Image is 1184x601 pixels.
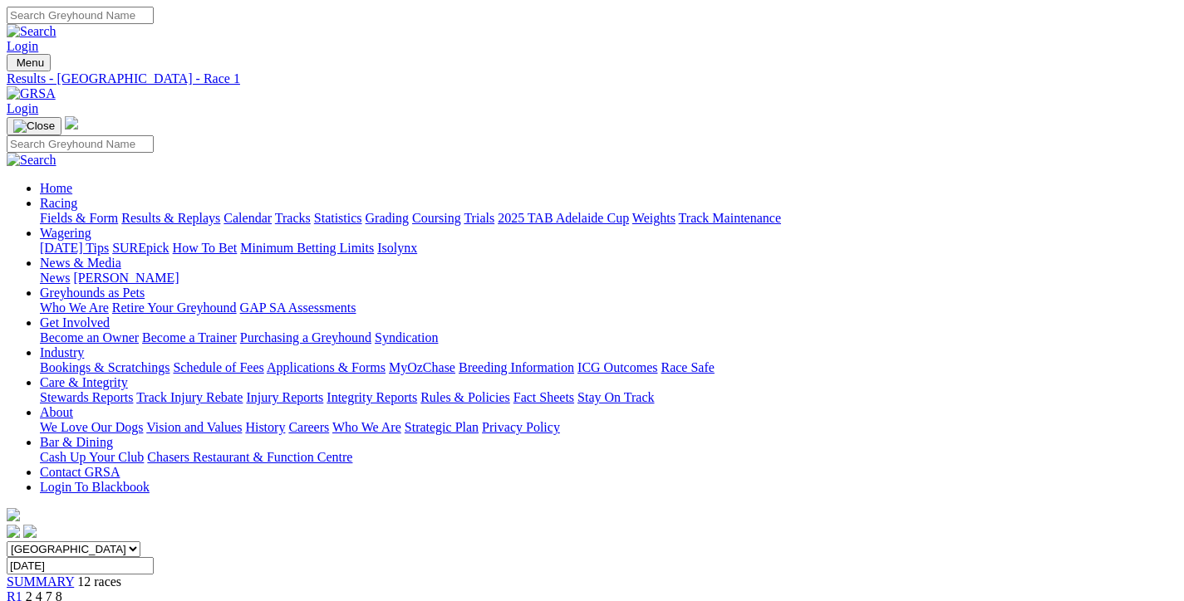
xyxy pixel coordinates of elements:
[40,196,77,210] a: Racing
[7,153,56,168] img: Search
[482,420,560,434] a: Privacy Policy
[146,420,242,434] a: Vision and Values
[40,286,145,300] a: Greyhounds as Pets
[7,7,154,24] input: Search
[246,390,323,404] a: Injury Reports
[7,135,154,153] input: Search
[40,330,1177,345] div: Get Involved
[40,226,91,240] a: Wagering
[40,420,143,434] a: We Love Our Dogs
[7,574,74,589] a: SUMMARY
[40,271,1177,286] div: News & Media
[40,450,144,464] a: Cash Up Your Club
[13,120,55,133] img: Close
[314,211,362,225] a: Statistics
[40,360,1177,375] div: Industry
[513,390,574,404] a: Fact Sheets
[40,405,73,419] a: About
[40,300,109,315] a: Who We Are
[245,420,285,434] a: History
[240,241,374,255] a: Minimum Betting Limits
[40,450,1177,465] div: Bar & Dining
[147,450,352,464] a: Chasers Restaurant & Function Centre
[73,271,179,285] a: [PERSON_NAME]
[23,525,37,538] img: twitter.svg
[459,360,574,374] a: Breeding Information
[7,39,38,53] a: Login
[7,525,20,538] img: facebook.svg
[240,300,356,315] a: GAP SA Assessments
[40,330,139,344] a: Become an Owner
[112,300,237,315] a: Retire Your Greyhound
[377,241,417,255] a: Isolynx
[40,390,133,404] a: Stewards Reports
[121,211,220,225] a: Results & Replays
[173,360,263,374] a: Schedule of Fees
[412,211,461,225] a: Coursing
[40,360,169,374] a: Bookings & Scratchings
[40,435,113,449] a: Bar & Dining
[375,330,438,344] a: Syndication
[577,360,657,374] a: ICG Outcomes
[40,345,84,359] a: Industry
[632,211,676,225] a: Weights
[40,390,1177,405] div: Care & Integrity
[40,256,121,270] a: News & Media
[40,465,120,479] a: Contact GRSA
[7,24,56,39] img: Search
[366,211,409,225] a: Grading
[7,557,154,574] input: Select date
[40,480,150,494] a: Login To Blackbook
[7,117,61,135] button: Toggle navigation
[77,574,121,589] span: 12 races
[498,211,629,225] a: 2025 TAB Adelaide Cup
[40,241,109,255] a: [DATE] Tips
[7,54,51,71] button: Toggle navigation
[40,241,1177,256] div: Wagering
[327,390,417,404] a: Integrity Reports
[7,86,56,101] img: GRSA
[7,101,38,115] a: Login
[17,56,44,69] span: Menu
[40,211,1177,226] div: Racing
[577,390,654,404] a: Stay On Track
[661,360,714,374] a: Race Safe
[40,181,72,195] a: Home
[389,360,455,374] a: MyOzChase
[136,390,243,404] a: Track Injury Rebate
[464,211,494,225] a: Trials
[40,211,118,225] a: Fields & Form
[420,390,510,404] a: Rules & Policies
[40,315,110,330] a: Get Involved
[7,71,1177,86] a: Results - [GEOGRAPHIC_DATA] - Race 1
[288,420,329,434] a: Careers
[173,241,238,255] a: How To Bet
[112,241,169,255] a: SUREpick
[240,330,371,344] a: Purchasing a Greyhound
[679,211,781,225] a: Track Maintenance
[40,271,70,285] a: News
[65,116,78,129] img: logo-grsa-white.png
[142,330,237,344] a: Become a Trainer
[7,508,20,521] img: logo-grsa-white.png
[267,360,386,374] a: Applications & Forms
[275,211,311,225] a: Tracks
[40,300,1177,315] div: Greyhounds as Pets
[405,420,479,434] a: Strategic Plan
[332,420,401,434] a: Who We Are
[40,420,1177,435] div: About
[40,375,128,389] a: Care & Integrity
[224,211,272,225] a: Calendar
